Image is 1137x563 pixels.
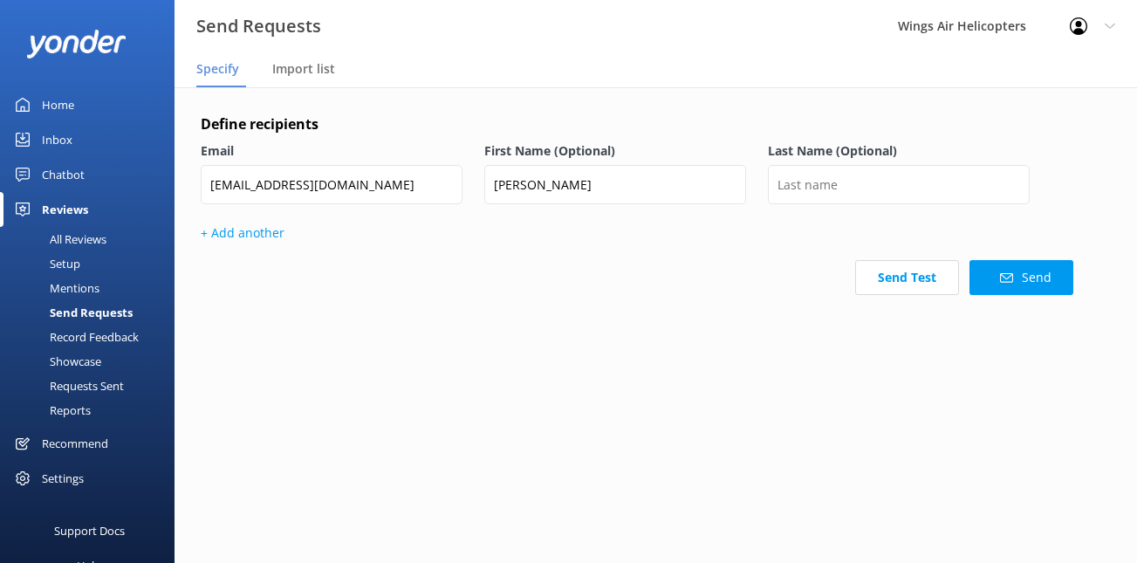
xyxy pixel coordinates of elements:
img: yonder-white-logo.png [26,30,127,58]
a: Showcase [10,349,175,374]
a: Reports [10,398,175,422]
a: Record Feedback [10,325,175,349]
div: Send Requests [10,300,133,325]
div: Chatbot [42,157,85,192]
input: Last name [768,165,1030,204]
input: something@gmail.com [201,165,462,204]
label: Email [201,141,462,161]
div: Setup [10,251,80,276]
h4: Define recipients [201,113,1073,136]
a: All Reviews [10,227,175,251]
div: Requests Sent [10,374,124,398]
div: Record Feedback [10,325,139,349]
label: First Name (Optional) [484,141,746,161]
div: Inbox [42,122,72,157]
div: Home [42,87,74,122]
button: Send [969,260,1073,295]
div: Showcase [10,349,101,374]
label: Last Name (Optional) [768,141,1030,161]
h3: Send Requests [196,12,321,40]
a: Send Requests [10,300,175,325]
span: Import list [272,60,335,78]
div: Support Docs [54,513,125,548]
button: Send Test [855,260,959,295]
a: Setup [10,251,175,276]
span: Specify [196,60,239,78]
a: Mentions [10,276,175,300]
div: Settings [42,461,84,496]
input: First name [484,165,746,204]
div: All Reviews [10,227,106,251]
div: Reports [10,398,91,422]
a: Requests Sent [10,374,175,398]
div: Recommend [42,426,108,461]
div: Mentions [10,276,99,300]
div: Reviews [42,192,88,227]
p: + Add another [201,223,1073,243]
